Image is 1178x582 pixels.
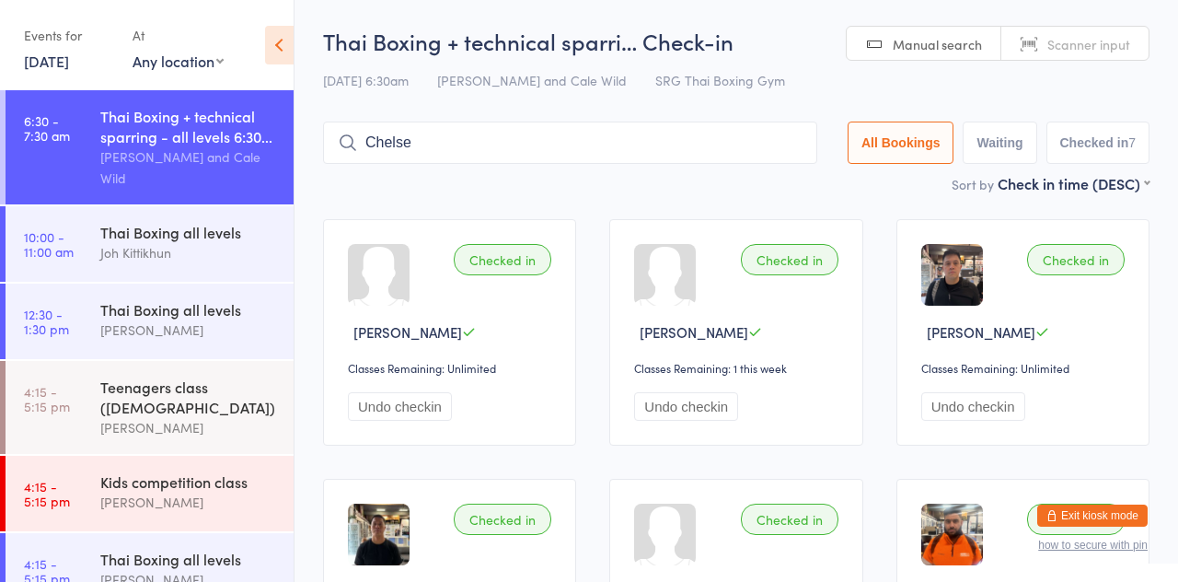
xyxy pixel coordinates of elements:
[100,549,278,569] div: Thai Boxing all levels
[1027,244,1125,275] div: Checked in
[100,299,278,320] div: Thai Boxing all levels
[100,242,278,263] div: Joh Kittikhun
[6,90,294,204] a: 6:30 -7:30 amThai Boxing + technical sparring - all levels 6:30...[PERSON_NAME] and Cale Wild
[655,71,785,89] span: SRG Thai Boxing Gym
[24,479,70,508] time: 4:15 - 5:15 pm
[24,384,70,413] time: 4:15 - 5:15 pm
[323,71,409,89] span: [DATE] 6:30am
[100,320,278,341] div: [PERSON_NAME]
[952,175,994,193] label: Sort by
[100,146,278,189] div: [PERSON_NAME] and Cale Wild
[893,35,982,53] span: Manual search
[100,106,278,146] div: Thai Boxing + technical sparring - all levels 6:30...
[454,504,551,535] div: Checked in
[921,392,1025,421] button: Undo checkin
[133,51,224,71] div: Any location
[921,360,1130,376] div: Classes Remaining: Unlimited
[927,322,1035,342] span: [PERSON_NAME]
[323,122,817,164] input: Search
[100,377,278,417] div: Teenagers class ([DEMOGRAPHIC_DATA])
[348,504,410,565] img: image1725667734.png
[24,113,70,143] time: 6:30 - 7:30 am
[100,492,278,513] div: [PERSON_NAME]
[100,222,278,242] div: Thai Boxing all levels
[454,244,551,275] div: Checked in
[1047,35,1130,53] span: Scanner input
[348,392,452,421] button: Undo checkin
[1038,539,1148,552] button: how to secure with pin
[634,360,843,376] div: Classes Remaining: 1 this week
[100,471,278,492] div: Kids competition class
[6,456,294,531] a: 4:15 -5:15 pmKids competition class[PERSON_NAME]
[1046,122,1150,164] button: Checked in7
[1027,504,1125,535] div: Checked in
[348,360,557,376] div: Classes Remaining: Unlimited
[921,504,983,565] img: image1719827469.png
[6,361,294,454] a: 4:15 -5:15 pmTeenagers class ([DEMOGRAPHIC_DATA])[PERSON_NAME]
[24,51,69,71] a: [DATE]
[24,20,114,51] div: Events for
[963,122,1036,164] button: Waiting
[634,392,738,421] button: Undo checkin
[640,322,748,342] span: [PERSON_NAME]
[1128,135,1136,150] div: 7
[741,504,838,535] div: Checked in
[353,322,462,342] span: [PERSON_NAME]
[133,20,224,51] div: At
[848,122,954,164] button: All Bookings
[741,244,838,275] div: Checked in
[437,71,627,89] span: [PERSON_NAME] and Cale Wild
[323,26,1149,56] h2: Thai Boxing + technical sparri… Check-in
[24,229,74,259] time: 10:00 - 11:00 am
[6,284,294,359] a: 12:30 -1:30 pmThai Boxing all levels[PERSON_NAME]
[1037,505,1148,527] button: Exit kiosk mode
[100,417,278,438] div: [PERSON_NAME]
[998,173,1149,193] div: Check in time (DESC)
[6,206,294,282] a: 10:00 -11:00 amThai Boxing all levelsJoh Kittikhun
[921,244,983,306] img: image1726557636.png
[24,307,69,336] time: 12:30 - 1:30 pm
